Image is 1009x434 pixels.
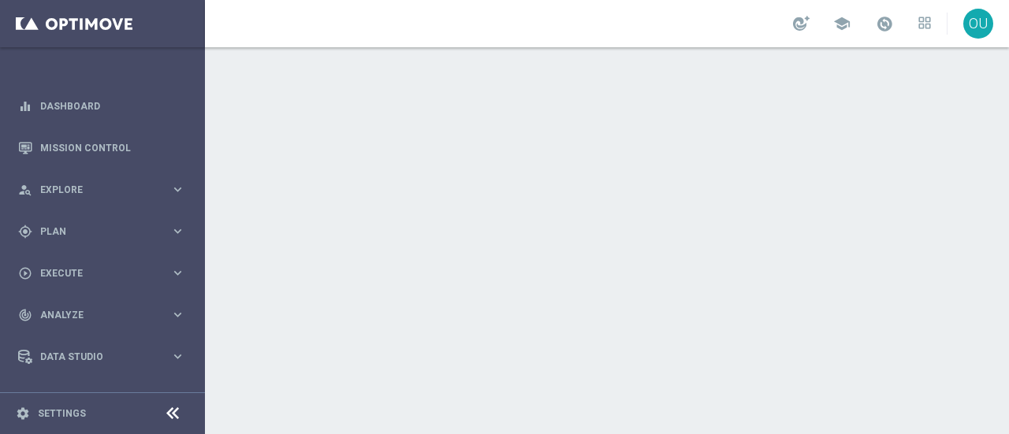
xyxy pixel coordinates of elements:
button: person_search Explore keyboard_arrow_right [17,184,186,196]
i: person_search [18,183,32,197]
button: play_circle_outline Execute keyboard_arrow_right [17,267,186,280]
span: Data Studio [40,352,170,362]
a: Mission Control [40,127,185,169]
i: keyboard_arrow_right [170,182,185,197]
button: equalizer Dashboard [17,100,186,113]
a: Settings [38,409,86,418]
button: Data Studio keyboard_arrow_right [17,351,186,363]
div: Analyze [18,308,170,322]
i: lightbulb [18,391,32,406]
button: Mission Control [17,142,186,154]
div: Optibot [18,377,185,419]
div: Plan [18,224,170,239]
span: Plan [40,227,170,236]
span: Analyze [40,310,170,320]
a: Dashboard [40,85,185,127]
div: Data Studio [18,350,170,364]
span: school [833,15,851,32]
button: track_changes Analyze keyboard_arrow_right [17,309,186,321]
i: equalizer [18,99,32,113]
i: gps_fixed [18,224,32,239]
div: Explore [18,183,170,197]
div: Execute [18,266,170,280]
i: settings [16,406,30,421]
div: Dashboard [18,85,185,127]
span: Execute [40,269,170,278]
span: Explore [40,185,170,195]
a: Optibot [40,377,185,419]
i: keyboard_arrow_right [170,224,185,239]
i: track_changes [18,308,32,322]
div: OU [963,9,993,39]
i: keyboard_arrow_right [170,349,185,364]
i: keyboard_arrow_right [170,265,185,280]
div: Mission Control [18,127,185,169]
button: gps_fixed Plan keyboard_arrow_right [17,225,186,238]
i: keyboard_arrow_right [170,307,185,322]
i: play_circle_outline [18,266,32,280]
